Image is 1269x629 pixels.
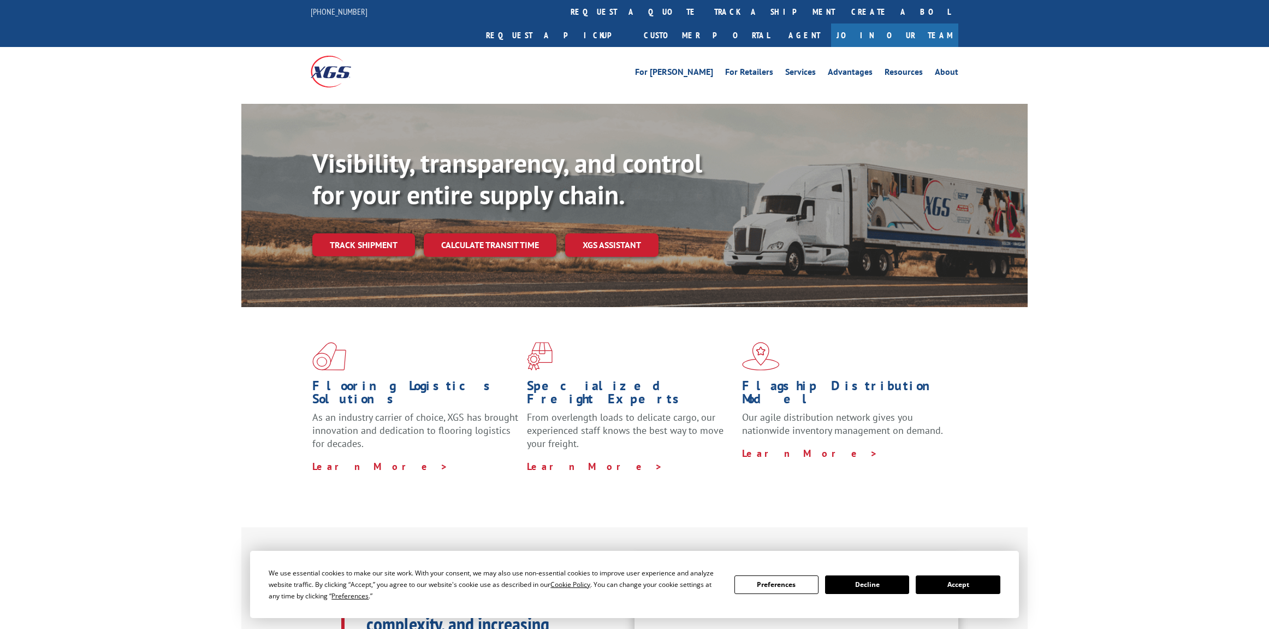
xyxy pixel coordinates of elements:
[250,551,1019,618] div: Cookie Consent Prompt
[742,447,878,460] a: Learn More >
[269,567,721,602] div: We use essential cookies to make our site work. With your consent, we may also use non-essential ...
[825,575,909,594] button: Decline
[565,233,659,257] a: XGS ASSISTANT
[785,68,816,80] a: Services
[312,342,346,371] img: xgs-icon-total-supply-chain-intelligence-red
[635,68,713,80] a: For [PERSON_NAME]
[885,68,923,80] a: Resources
[312,379,519,411] h1: Flooring Logistics Solutions
[725,68,773,80] a: For Retailers
[916,575,1000,594] button: Accept
[312,233,415,256] a: Track shipment
[312,146,702,211] b: Visibility, transparency, and control for your entire supply chain.
[550,580,590,589] span: Cookie Policy
[778,23,831,47] a: Agent
[935,68,958,80] a: About
[527,411,733,460] p: From overlength loads to delicate cargo, our experienced staff knows the best way to move your fr...
[527,460,663,473] a: Learn More >
[742,342,780,371] img: xgs-icon-flagship-distribution-model-red
[311,6,367,17] a: [PHONE_NUMBER]
[742,379,948,411] h1: Flagship Distribution Model
[636,23,778,47] a: Customer Portal
[831,23,958,47] a: Join Our Team
[424,233,556,257] a: Calculate transit time
[527,379,733,411] h1: Specialized Freight Experts
[828,68,873,80] a: Advantages
[734,575,819,594] button: Preferences
[527,342,553,371] img: xgs-icon-focused-on-flooring-red
[478,23,636,47] a: Request a pickup
[742,411,943,437] span: Our agile distribution network gives you nationwide inventory management on demand.
[312,411,518,450] span: As an industry carrier of choice, XGS has brought innovation and dedication to flooring logistics...
[312,460,448,473] a: Learn More >
[331,591,369,601] span: Preferences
